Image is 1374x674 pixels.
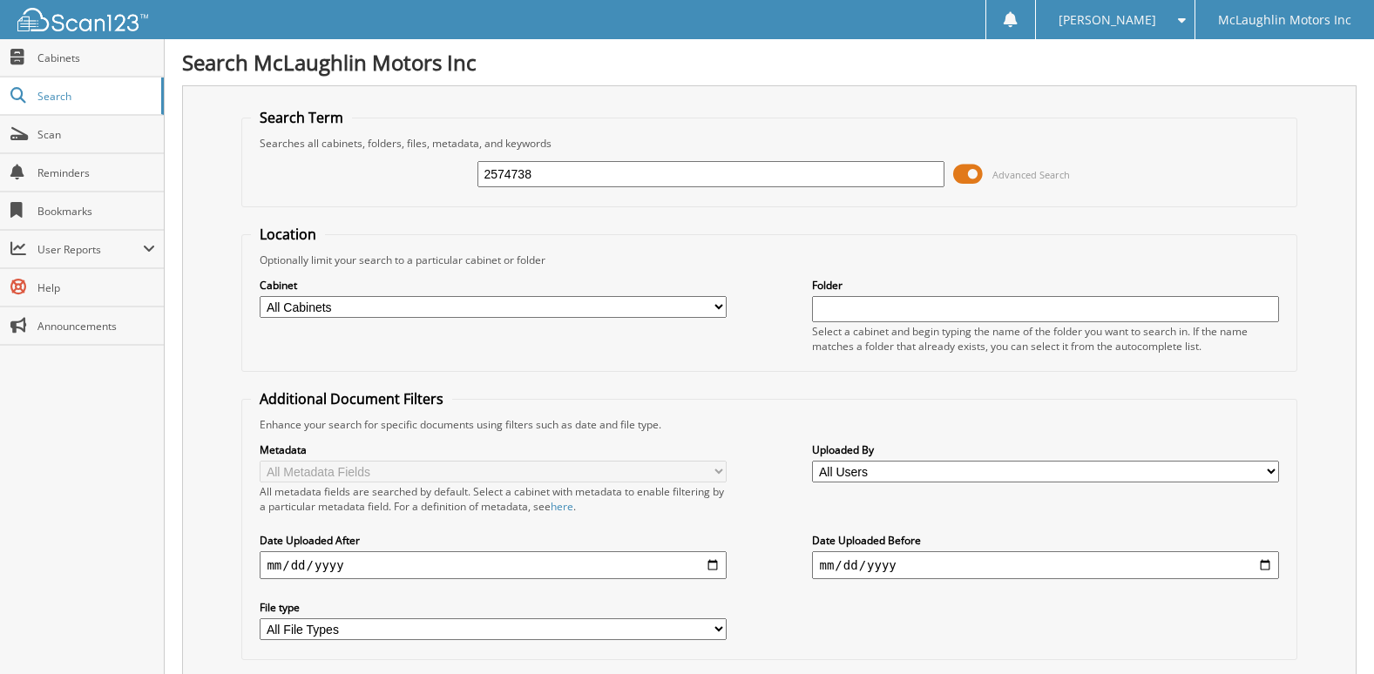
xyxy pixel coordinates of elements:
[37,280,155,295] span: Help
[251,136,1287,151] div: Searches all cabinets, folders, files, metadata, and keywords
[37,242,143,257] span: User Reports
[812,278,1278,293] label: Folder
[182,48,1357,77] h1: Search McLaughlin Motors Inc
[260,442,726,457] label: Metadata
[812,551,1278,579] input: end
[1287,590,1374,674] iframe: Chat Widget
[260,484,726,514] div: All metadata fields are searched by default. Select a cabinet with metadata to enable filtering b...
[251,417,1287,432] div: Enhance your search for specific documents using filters such as date and file type.
[812,442,1278,457] label: Uploaded By
[1218,15,1351,25] span: McLaughlin Motors Inc
[812,533,1278,548] label: Date Uploaded Before
[551,499,573,514] a: here
[260,278,726,293] label: Cabinet
[260,551,726,579] input: start
[251,253,1287,267] div: Optionally limit your search to a particular cabinet or folder
[251,108,352,127] legend: Search Term
[251,225,325,244] legend: Location
[260,533,726,548] label: Date Uploaded After
[251,389,452,408] legend: Additional Document Filters
[37,165,155,180] span: Reminders
[1059,15,1156,25] span: [PERSON_NAME]
[992,168,1070,181] span: Advanced Search
[37,89,152,104] span: Search
[812,324,1278,354] div: Select a cabinet and begin typing the name of the folder you want to search in. If the name match...
[17,8,148,31] img: scan123-logo-white.svg
[37,204,155,219] span: Bookmarks
[37,319,155,334] span: Announcements
[37,127,155,142] span: Scan
[260,600,726,615] label: File type
[37,51,155,65] span: Cabinets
